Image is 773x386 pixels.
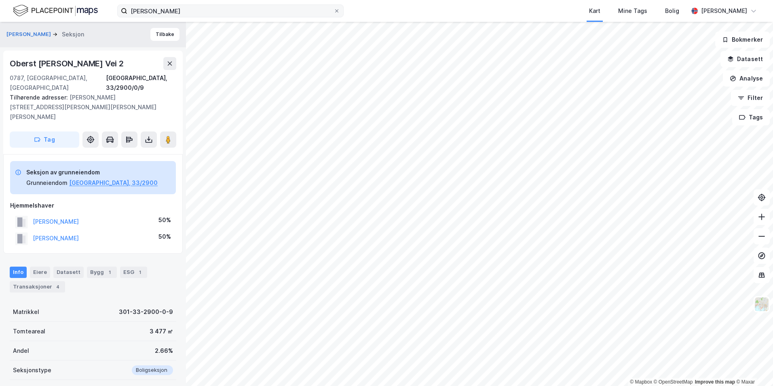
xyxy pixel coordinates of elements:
[13,307,39,317] div: Matrikkel
[53,267,84,278] div: Datasett
[665,6,679,16] div: Bolig
[69,178,158,188] button: [GEOGRAPHIC_DATA], 33/2900
[10,93,170,122] div: [PERSON_NAME][STREET_ADDRESS][PERSON_NAME][PERSON_NAME][PERSON_NAME]
[30,267,50,278] div: Eiere
[87,267,117,278] div: Bygg
[733,347,773,386] div: Kontrollprogram for chat
[26,178,68,188] div: Grunneiendom
[10,94,70,101] span: Tilhørende adresser:
[10,73,106,93] div: 0787, [GEOGRAPHIC_DATA], [GEOGRAPHIC_DATA]
[10,281,65,293] div: Transaksjoner
[120,267,147,278] div: ESG
[62,30,84,39] div: Seksjon
[150,327,173,336] div: 3 477 ㎡
[10,57,125,70] div: Oberst [PERSON_NAME] Vei 2
[158,215,171,225] div: 50%
[731,90,770,106] button: Filter
[119,307,173,317] div: 301-33-2900-0-9
[654,379,693,385] a: OpenStreetMap
[106,268,114,276] div: 1
[720,51,770,67] button: Datasett
[127,5,334,17] input: Søk på adresse, matrikkel, gårdeiere, leietakere eller personer
[589,6,600,16] div: Kart
[10,131,79,148] button: Tag
[155,346,173,356] div: 2.66%
[54,283,62,291] div: 4
[13,346,29,356] div: Andel
[732,109,770,125] button: Tags
[106,73,176,93] div: [GEOGRAPHIC_DATA], 33/2900/0/9
[13,327,45,336] div: Tomteareal
[26,168,158,177] div: Seksjon av grunneiendom
[618,6,647,16] div: Mine Tags
[695,379,735,385] a: Improve this map
[6,30,53,38] button: [PERSON_NAME]
[136,268,144,276] div: 1
[150,28,180,41] button: Tilbake
[13,4,98,18] img: logo.f888ab2527a4732fd821a326f86c7f29.svg
[701,6,747,16] div: [PERSON_NAME]
[10,201,176,210] div: Hjemmelshaver
[10,267,27,278] div: Info
[13,365,51,375] div: Seksjonstype
[630,379,652,385] a: Mapbox
[158,232,171,242] div: 50%
[723,70,770,87] button: Analyse
[754,297,769,312] img: Z
[715,32,770,48] button: Bokmerker
[733,347,773,386] iframe: Chat Widget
